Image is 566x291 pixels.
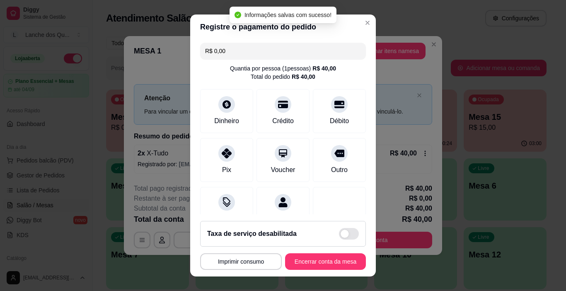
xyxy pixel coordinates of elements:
input: Ex.: hambúrguer de cordeiro [205,43,361,59]
button: Encerrar conta da mesa [285,253,366,270]
div: Quantia por pessoa ( 1 pessoas) [230,64,336,73]
button: Close [361,16,374,29]
div: Crédito [272,116,294,126]
span: Informações salvas com sucesso! [244,12,331,18]
div: Dinheiro [214,116,239,126]
button: Imprimir consumo [200,253,282,270]
span: check-circle [235,12,241,18]
div: Voucher [271,165,295,175]
h2: Taxa de serviço desabilitada [207,229,297,239]
div: R$ 40,00 [312,64,336,73]
div: Pix [222,165,231,175]
div: Total do pedido [251,73,315,81]
div: Débito [330,116,349,126]
header: Registre o pagamento do pedido [190,15,376,39]
div: R$ 40,00 [292,73,315,81]
div: Outro [331,165,348,175]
